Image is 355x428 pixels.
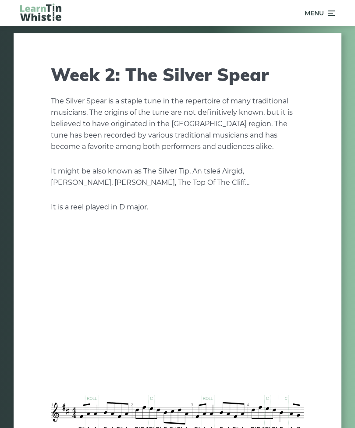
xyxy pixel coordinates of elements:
[305,2,324,24] span: Menu
[51,96,304,152] p: The Silver Spear is a staple tune in the repertoire of many traditional musicians. The origins of...
[51,202,304,213] p: It is a reel played in D major.
[20,4,61,21] img: LearnTinWhistle.com
[51,166,304,188] p: It might be also known as The Silver Tip, An tsleá Airgid, [PERSON_NAME], [PERSON_NAME], The Top ...
[51,64,304,85] h1: Week 2: The Silver Spear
